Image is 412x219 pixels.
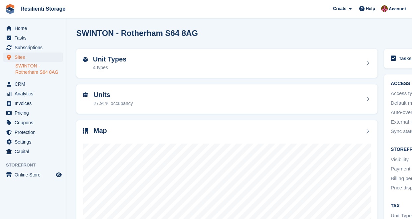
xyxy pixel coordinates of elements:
img: stora-icon-8386f47178a22dfd0bd8f6a31ec36ba5ce8667c1dd55bd0f319d3a0aa187defe.svg [5,4,15,14]
span: Pricing [15,108,54,118]
a: menu [3,24,63,33]
h2: SWINTON - Rotherham S64 8AG [76,29,198,38]
a: menu [3,108,63,118]
img: Kerrie Whiteley [381,5,388,12]
a: menu [3,147,63,156]
a: SWINTON - Rotherham S64 8AG [15,63,63,75]
a: Units 27.91% occupancy [76,84,377,114]
img: unit-icn-7be61d7bf1b0ce9d3e12c5938cc71ed9869f7b940bace4675aadf7bd6d80202e.svg [83,92,88,97]
span: Help [366,5,375,12]
span: Analytics [15,89,54,98]
h2: Map [94,127,107,135]
span: Online Store [15,170,54,179]
span: Settings [15,137,54,147]
span: Protection [15,128,54,137]
h2: Unit Types [93,55,126,63]
a: menu [3,53,63,62]
span: Storefront [6,162,66,168]
span: CRM [15,79,54,89]
a: Unit Types 4 types [76,49,377,78]
span: Capital [15,147,54,156]
img: unit-type-icn-2b2737a686de81e16bb02015468b77c625bbabd49415b5ef34ead5e3b44a266d.svg [83,57,88,62]
span: Create [333,5,346,12]
a: menu [3,118,63,127]
a: menu [3,99,63,108]
a: menu [3,33,63,43]
a: menu [3,170,63,179]
span: Invoices [15,99,54,108]
span: Home [15,24,54,33]
a: menu [3,79,63,89]
div: 4 types [93,64,126,71]
a: Preview store [55,171,63,179]
div: 27.91% occupancy [94,100,133,107]
span: Sites [15,53,54,62]
span: Account [389,6,406,12]
span: Tasks [15,33,54,43]
span: Coupons [15,118,54,127]
h2: Tasks [399,55,412,61]
img: map-icn-33ee37083ee616e46c38cad1a60f524a97daa1e2b2c8c0bc3eb3415660979fc1.svg [83,128,88,134]
a: menu [3,43,63,52]
h2: Units [94,91,133,99]
a: menu [3,89,63,98]
a: menu [3,137,63,147]
a: menu [3,128,63,137]
span: Subscriptions [15,43,54,52]
a: Resilienti Storage [18,3,68,14]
